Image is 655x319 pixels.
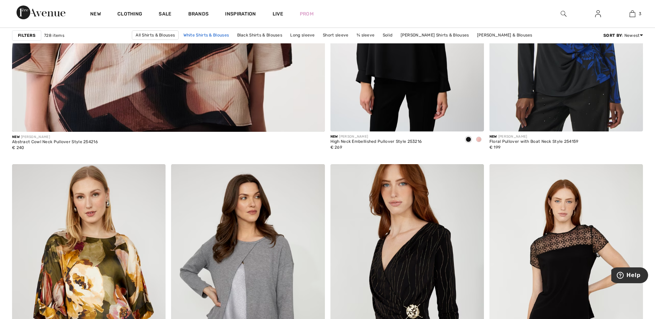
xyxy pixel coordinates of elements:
[330,145,342,150] span: € 269
[489,139,579,144] div: Floral Pullover with Boat Neck Style 254159
[17,6,65,19] img: 1ère Avenue
[117,11,142,18] a: Clothing
[590,10,606,18] a: Sign In
[234,31,286,40] a: Black Shirts & Blouses
[12,140,98,145] div: Abstract Cowl Neck Pullover Style 254216
[330,139,422,144] div: High Neck Embellished Pullover Style 253216
[397,31,473,40] a: [PERSON_NAME] Shirts & Blouses
[12,135,20,139] span: New
[489,134,579,139] div: [PERSON_NAME]
[330,134,422,139] div: [PERSON_NAME]
[474,134,484,146] div: Antique rose
[603,32,643,39] div: : Newest
[379,31,396,40] a: Solid
[12,145,24,150] span: € 240
[611,267,648,285] iframe: Opens a widget where you can find more information
[319,31,352,40] a: Short sleeve
[639,11,641,17] span: 3
[561,10,567,18] img: search the website
[615,10,649,18] a: 3
[489,135,497,139] span: New
[463,134,474,146] div: Black
[44,32,64,39] span: 728 items
[180,31,233,40] a: White Shirts & Blouses
[188,11,209,18] a: Brands
[489,145,501,150] span: € 199
[300,10,314,18] a: Prom
[273,10,283,18] a: Live
[90,11,101,18] a: New
[159,11,171,18] a: Sale
[474,31,536,40] a: [PERSON_NAME] & Blouses
[630,10,635,18] img: My Bag
[12,135,98,140] div: [PERSON_NAME]
[330,135,338,139] span: New
[18,32,35,39] strong: Filters
[225,11,256,18] span: Inspiration
[287,31,318,40] a: Long sleeve
[603,33,622,38] strong: Sort By
[595,10,601,18] img: My Info
[132,30,179,40] a: All Shirts & Blouses
[353,31,378,40] a: ¾ sleeve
